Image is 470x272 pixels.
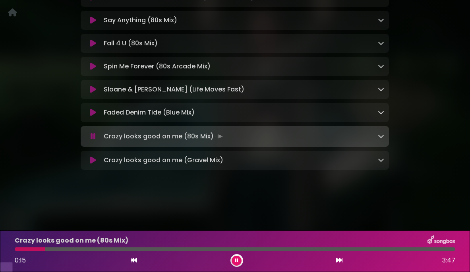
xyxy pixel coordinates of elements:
img: waveform4.gif [214,131,225,142]
p: Crazy looks good on me (Gravel Mix) [104,155,223,165]
p: Say Anything (80s Mix) [104,16,177,25]
p: Crazy looks good on me (80s Mix) [104,131,225,142]
p: Fall 4 U (80s Mix) [104,39,158,48]
p: Sloane & [PERSON_NAME] (Life Moves Fast) [104,85,244,94]
p: Faded Denim Tide (Blue MIx) [104,108,195,117]
p: Spin Me Forever (80s Arcade Mix) [104,62,211,71]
